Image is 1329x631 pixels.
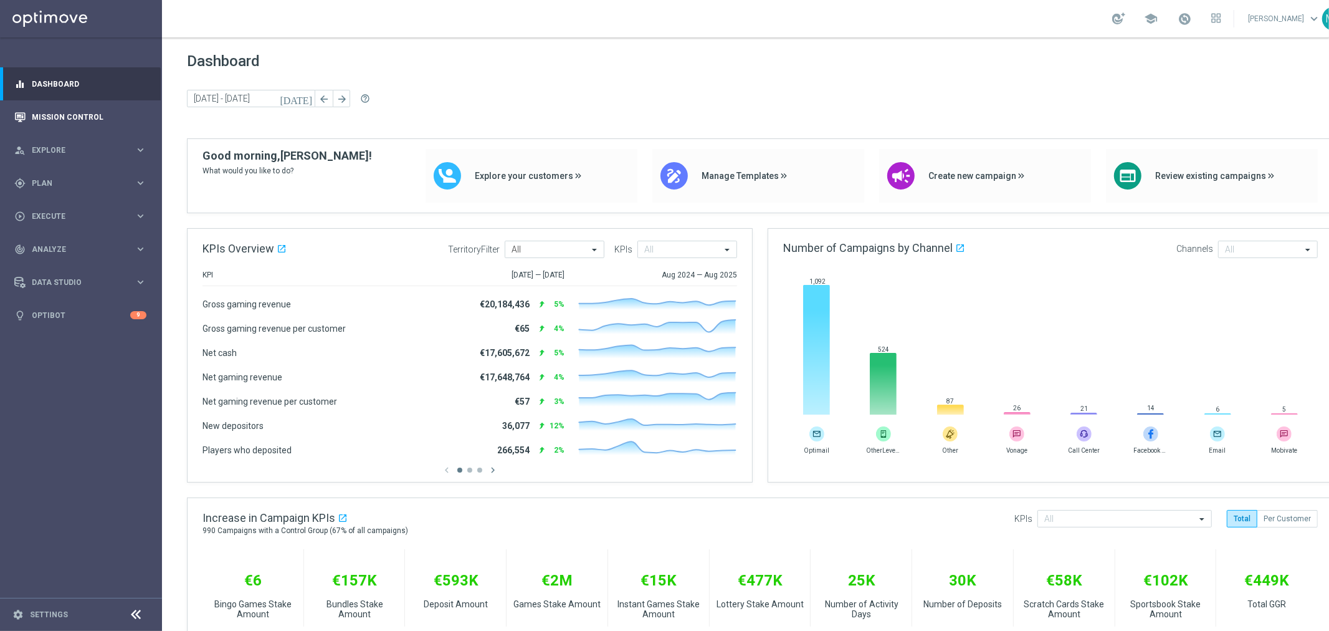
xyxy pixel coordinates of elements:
button: Mission Control [14,112,147,122]
button: Data Studio keyboard_arrow_right [14,277,147,287]
i: lightbulb [14,310,26,321]
i: play_circle_outline [14,211,26,222]
div: Execute [14,211,135,222]
button: gps_fixed Plan keyboard_arrow_right [14,178,147,188]
div: Mission Control [14,100,146,133]
a: Optibot [32,299,130,332]
span: Plan [32,180,135,187]
span: Execute [32,213,135,220]
i: settings [12,609,24,620]
span: Data Studio [32,279,135,286]
button: equalizer Dashboard [14,79,147,89]
i: track_changes [14,244,26,255]
i: keyboard_arrow_right [135,177,146,189]
a: Dashboard [32,67,146,100]
button: person_search Explore keyboard_arrow_right [14,145,147,155]
div: 9 [130,311,146,319]
i: keyboard_arrow_right [135,210,146,222]
i: person_search [14,145,26,156]
span: keyboard_arrow_down [1307,12,1321,26]
div: Dashboard [14,67,146,100]
a: Mission Control [32,100,146,133]
a: [PERSON_NAME]keyboard_arrow_down [1247,9,1322,28]
i: keyboard_arrow_right [135,144,146,156]
button: track_changes Analyze keyboard_arrow_right [14,244,147,254]
button: lightbulb Optibot 9 [14,311,147,320]
div: Data Studio [14,277,135,288]
i: keyboard_arrow_right [135,276,146,288]
button: play_circle_outline Execute keyboard_arrow_right [14,211,147,221]
span: Analyze [32,246,135,253]
div: Explore [14,145,135,156]
span: school [1144,12,1158,26]
i: gps_fixed [14,178,26,189]
div: Optibot [14,299,146,332]
span: Explore [32,147,135,154]
i: keyboard_arrow_right [135,243,146,255]
i: equalizer [14,79,26,90]
div: Plan [14,178,135,189]
a: Settings [30,611,68,619]
div: Analyze [14,244,135,255]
